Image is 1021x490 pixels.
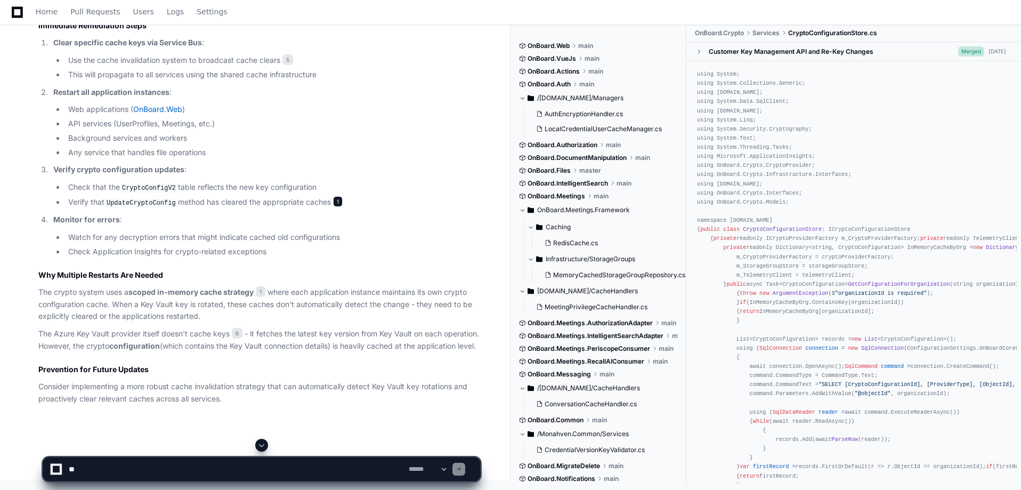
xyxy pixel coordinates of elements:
[740,299,746,306] span: if
[38,286,480,323] p: The crypto system uses a where each application instance maintains its own crypto configuration c...
[537,430,629,438] span: /Monahven.Common/Services
[519,90,678,107] button: /[DOMAIN_NAME]/Managers
[835,290,927,296] span: "organizationId is required"
[528,179,608,188] span: OnBoard.IntelligentSearch
[592,416,607,424] span: main
[845,363,878,369] span: SqlCommand
[759,290,769,296] span: new
[848,345,857,351] span: new
[540,268,685,283] button: MemoryCachedStorageGroupRepository.cs
[532,122,672,136] button: LocalCredentialUserCacheManager.cs
[740,290,756,296] span: throw
[788,29,877,37] span: CryptoConfigurationStore.cs
[858,436,884,443] span: (reader)
[53,164,480,176] p: :
[695,29,744,37] span: OnBoard.Crypto
[841,345,845,351] span: =
[553,239,598,247] span: RedisCache.cs
[532,300,672,315] button: MeetingPrivilegeCacheHandler.cs
[537,206,630,214] span: OnBoard.Meetings.Framework
[519,202,678,219] button: OnBoard.Meetings.Framework
[545,110,623,118] span: AuthEncryptionHandler.cs
[282,54,293,65] span: 5
[537,287,638,295] span: [DOMAIN_NAME]/CacheHandlers
[53,214,480,226] p: :
[528,370,591,379] span: OnBoard.Messaging
[528,382,534,395] svg: Directory
[852,335,861,342] span: new
[545,400,637,408] span: ConversationCacheHandler.cs
[232,328,242,339] span: 6
[38,270,480,280] h2: Why Multiple Restarts Are Needed
[588,67,603,76] span: main
[65,132,480,144] li: Background services and workers
[958,46,984,57] span: Merged
[256,286,265,297] span: 1
[65,54,480,67] li: Use the cache invalidation system to broadcast cache clears
[104,198,178,208] code: UpdateCryptoConfig
[537,384,640,392] span: /[DOMAIN_NAME]/CacheHandlers
[38,364,480,375] h2: Prevention for Future Updates
[753,418,769,424] span: while
[528,428,534,440] svg: Directory
[672,332,678,340] span: main
[723,244,746,251] span: private
[53,38,202,47] strong: Clear specific cache keys via Service Bus
[832,436,858,443] span: ParseRow
[65,118,480,130] li: API services (UserProfiles, Meetings, etc.)
[528,416,584,424] span: OnBoard.Common
[333,196,343,207] span: 1
[599,370,614,379] span: main
[659,344,674,353] span: main
[38,20,480,31] h2: Immediate Remediation Steps
[594,192,609,200] span: main
[528,67,580,76] span: OnBoard.Actions
[546,223,571,231] span: Caching
[519,425,678,443] button: /Monahven.Common/Services
[53,165,184,174] strong: Verify crypto configuration updates
[65,103,480,116] li: Web applications ( )
[528,319,653,327] span: OnBoard.Meetings.AuthorizationAdapter
[53,86,480,99] p: :
[36,9,58,15] span: Home
[528,332,663,340] span: OnBoard.Meetings.IntelligentSearchAdapter
[743,226,822,232] span: CryptoConfigurationStore
[848,281,950,287] span: GetConfigurationForOrganization
[528,42,570,50] span: OnBoard.Web
[537,94,623,102] span: /[DOMAIN_NAME]/Managers
[986,244,1019,251] span: Dictionary
[805,345,838,351] span: connection
[197,9,227,15] span: Settings
[553,271,685,279] span: MemoryCachedStorageGroupRepository.cs
[773,290,829,296] span: ArgumentException
[579,80,594,89] span: main
[578,42,593,50] span: main
[907,363,910,369] span: =
[709,47,873,55] div: Customer Key Management API and Re-Key Changes
[167,9,184,15] span: Logs
[528,54,576,63] span: OnBoard.VueJs
[773,408,815,415] span: SqlDataReader
[528,192,585,200] span: OnBoard.Meetings
[545,303,647,311] span: MeetingPrivilegeCacheHandler.cs
[70,9,120,15] span: Pull Requests
[819,408,838,415] span: reader
[65,147,480,159] li: Any service that handles file operations
[109,341,160,350] strong: configuration
[546,255,635,263] span: Infrastructure/StorageGroups
[841,408,845,415] span: =
[585,54,599,63] span: main
[864,335,878,342] span: List
[861,345,904,351] span: SqlConnection
[528,285,534,298] svg: Directory
[532,107,672,122] button: AuthEncryptionHandler.cs
[120,183,178,193] code: CryptoConfigV2
[528,204,534,216] svg: Directory
[65,181,480,194] li: Check that the table reflects the new key configuration
[855,390,891,397] span: "@objectId"
[740,308,759,315] span: return
[53,215,120,224] strong: Monitor for errors
[528,344,650,353] span: OnBoard.Meetings.PeriscopeConsumer
[920,235,943,242] span: private
[973,244,983,251] span: new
